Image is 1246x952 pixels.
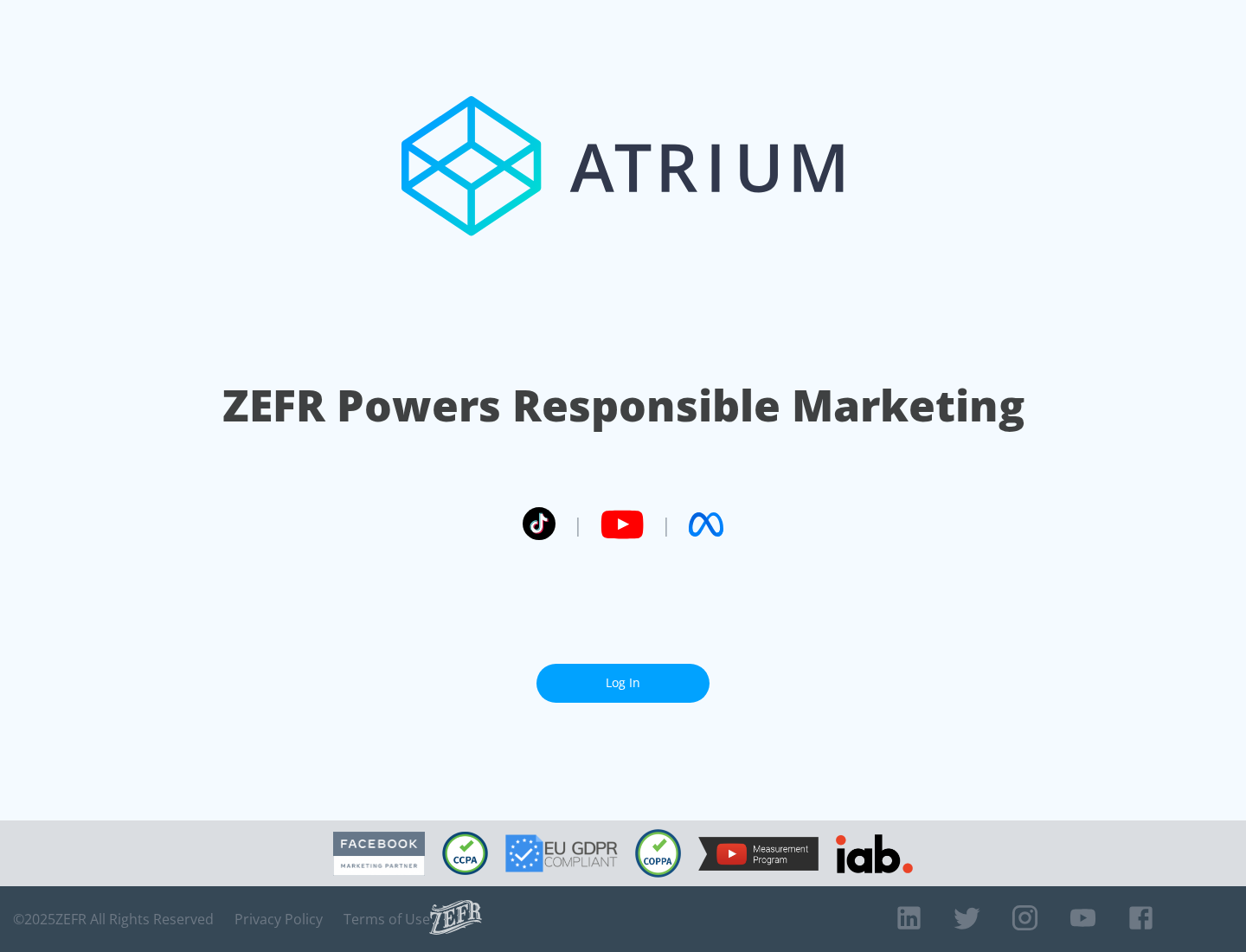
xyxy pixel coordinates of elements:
a: Terms of Use [344,910,430,928]
a: Privacy Policy [234,910,323,928]
img: CCPA Compliant [442,832,488,875]
img: IAB [836,834,913,873]
span: | [661,511,671,537]
img: GDPR Compliant [505,834,618,872]
img: YouTube Measurement Program [698,837,819,871]
img: Facebook Marketing Partner [333,832,425,876]
span: © 2025 ZEFR All Rights Reserved [13,910,214,928]
img: COPPA Compliant [635,829,681,878]
a: Log In [536,664,710,703]
h1: ZEFR Powers Responsible Marketing [222,376,1024,435]
span: | [573,511,583,537]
